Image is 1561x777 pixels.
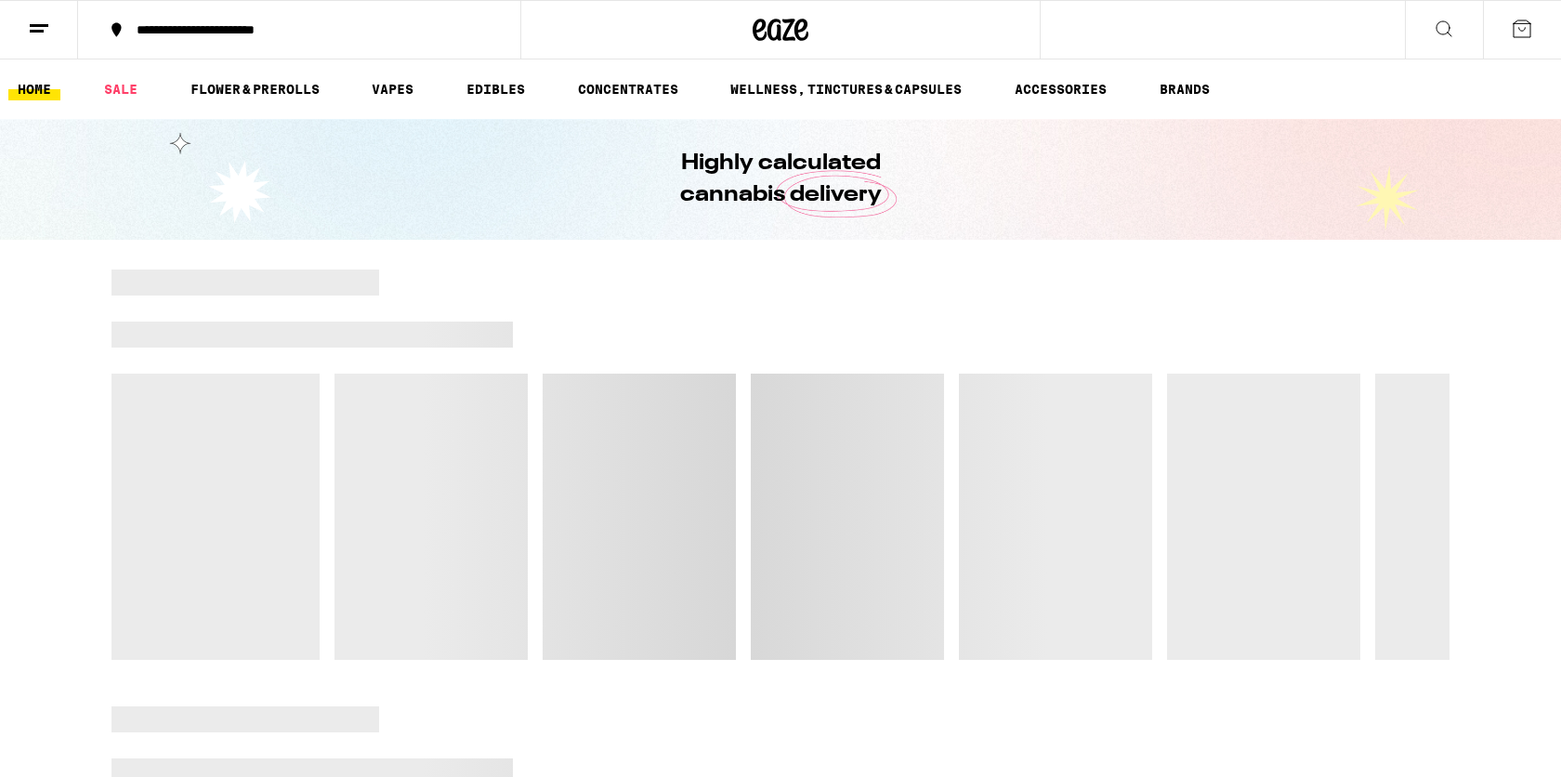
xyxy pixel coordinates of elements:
[1005,78,1116,100] a: ACCESSORIES
[457,78,534,100] a: EDIBLES
[627,148,934,211] h1: Highly calculated cannabis delivery
[181,78,329,100] a: FLOWER & PREROLLS
[1150,78,1219,100] a: BRANDS
[569,78,688,100] a: CONCENTRATES
[95,78,147,100] a: SALE
[721,78,971,100] a: WELLNESS, TINCTURES & CAPSULES
[362,78,423,100] a: VAPES
[8,78,60,100] a: HOME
